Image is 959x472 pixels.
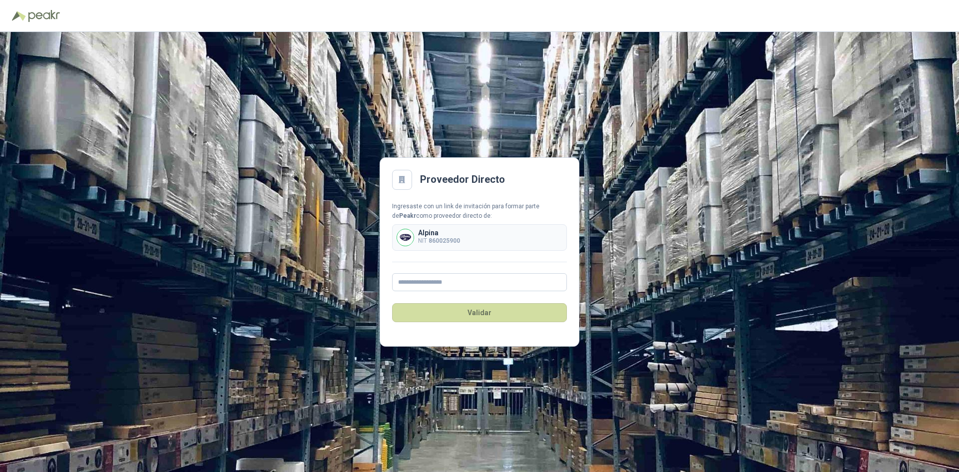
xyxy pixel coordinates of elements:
[418,236,460,246] p: NIT
[12,11,26,21] img: Logo
[392,202,567,221] div: Ingresaste con un link de invitación para formar parte de como proveedor directo de:
[429,237,460,244] b: 860025900
[420,172,505,187] h2: Proveedor Directo
[399,212,416,219] b: Peakr
[28,10,60,22] img: Peakr
[392,303,567,322] button: Validar
[397,229,414,246] img: Company Logo
[418,229,460,236] p: Alpina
